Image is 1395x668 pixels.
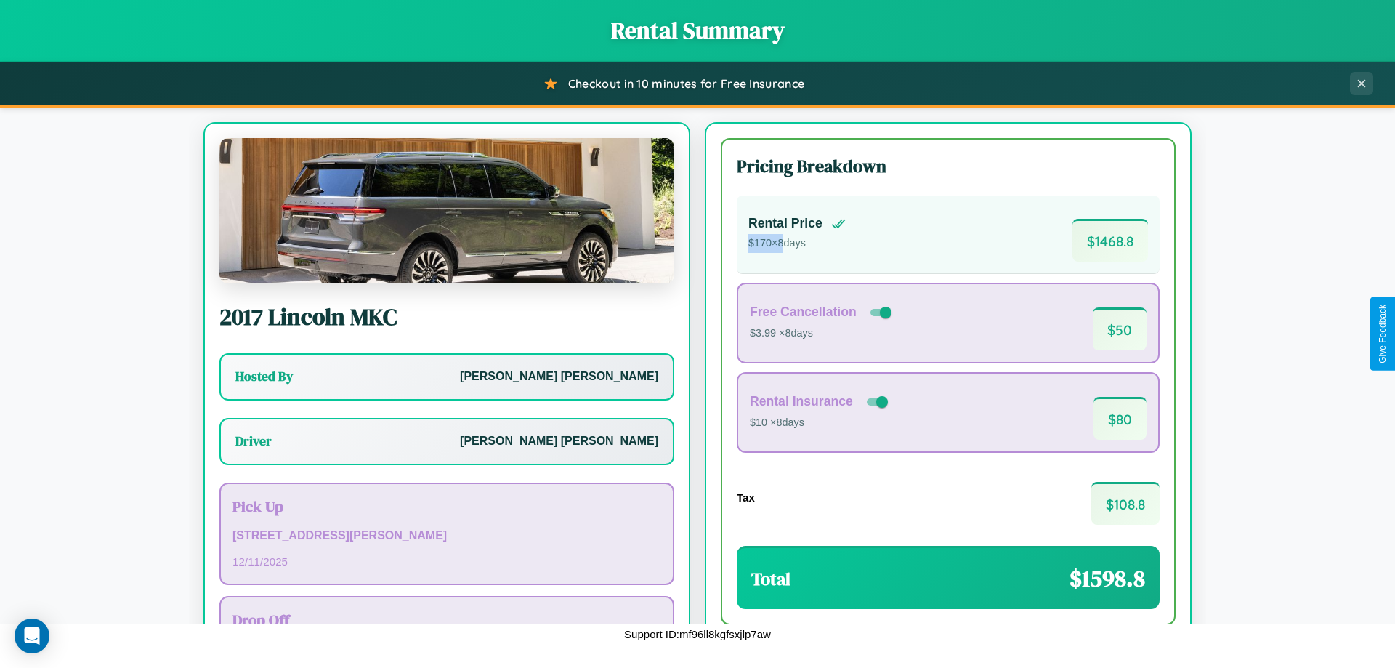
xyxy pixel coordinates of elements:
h2: 2017 Lincoln MKC [219,301,674,333]
h4: Rental Insurance [750,394,853,409]
p: [PERSON_NAME] [PERSON_NAME] [460,431,658,452]
h3: Hosted By [235,368,293,385]
img: Lincoln MKC [219,138,674,283]
span: $ 1468.8 [1072,219,1148,262]
span: $ 50 [1093,307,1147,350]
span: $ 108.8 [1091,482,1160,525]
p: $3.99 × 8 days [750,324,894,343]
span: $ 80 [1093,397,1147,440]
h3: Pricing Breakdown [737,154,1160,178]
h3: Total [751,567,790,591]
span: Checkout in 10 minutes for Free Insurance [568,76,804,91]
span: $ 1598.8 [1069,563,1145,595]
h1: Rental Summary [15,15,1380,47]
h3: Pick Up [232,496,661,517]
p: $ 170 × 8 days [748,234,846,253]
p: [PERSON_NAME] [PERSON_NAME] [460,366,658,387]
h4: Rental Price [748,216,822,231]
h3: Drop Off [232,609,661,630]
h3: Driver [235,432,272,450]
h4: Tax [737,491,755,504]
h4: Free Cancellation [750,305,857,320]
p: 12 / 11 / 2025 [232,552,661,571]
div: Give Feedback [1378,305,1388,363]
p: Support ID: mf96ll8kgfsxjlp7aw [624,624,771,644]
p: [STREET_ADDRESS][PERSON_NAME] [232,526,661,547]
p: $10 × 8 days [750,414,891,432]
div: Open Intercom Messenger [15,619,49,653]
